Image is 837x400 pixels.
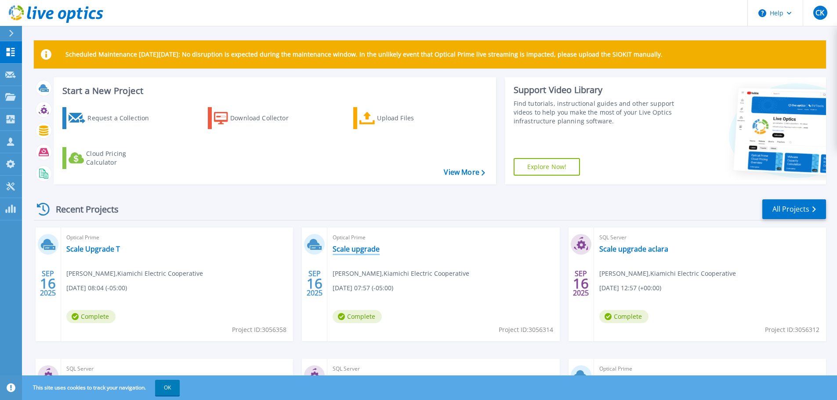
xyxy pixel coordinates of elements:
[62,86,485,96] h3: Start a New Project
[62,107,160,129] a: Request a Collection
[40,267,56,299] div: SEP 2025
[333,245,380,253] a: Scale upgrade
[333,233,554,242] span: Optical Prime
[572,267,589,299] div: SEP 2025
[514,84,678,96] div: Support Video Library
[66,269,203,278] span: [PERSON_NAME] , Kiamichi Electric Cooperative
[66,283,127,293] span: [DATE] 08:04 (-05:00)
[815,9,824,16] span: CK
[762,199,826,219] a: All Projects
[499,325,553,335] span: Project ID: 3056314
[765,325,819,335] span: Project ID: 3056312
[333,283,393,293] span: [DATE] 07:57 (-05:00)
[333,269,469,278] span: [PERSON_NAME] , Kiamichi Electric Cooperative
[62,147,160,169] a: Cloud Pricing Calculator
[599,245,668,253] a: Scale upgrade aclara
[599,269,736,278] span: [PERSON_NAME] , Kiamichi Electric Cooperative
[599,364,821,374] span: Optical Prime
[66,233,288,242] span: Optical Prime
[34,198,130,220] div: Recent Projects
[444,168,485,177] a: View More
[599,310,649,323] span: Complete
[333,364,554,374] span: SQL Server
[66,364,288,374] span: SQL Server
[514,99,678,126] div: Find tutorials, instructional guides and other support videos to help you make the most of your L...
[87,109,158,127] div: Request a Collection
[65,51,663,58] p: Scheduled Maintenance [DATE][DATE]: No disruption is expected during the maintenance window. In t...
[66,245,120,253] a: Scale Upgrade T
[599,283,661,293] span: [DATE] 12:57 (+00:00)
[353,107,451,129] a: Upload Files
[208,107,306,129] a: Download Collector
[514,158,580,176] a: Explore Now!
[230,109,301,127] div: Download Collector
[377,109,447,127] div: Upload Files
[573,280,589,287] span: 16
[333,310,382,323] span: Complete
[232,325,286,335] span: Project ID: 3056358
[40,280,56,287] span: 16
[307,280,322,287] span: 16
[86,149,156,167] div: Cloud Pricing Calculator
[155,380,180,396] button: OK
[66,310,116,323] span: Complete
[599,233,821,242] span: SQL Server
[306,267,323,299] div: SEP 2025
[24,380,180,396] span: This site uses cookies to track your navigation.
